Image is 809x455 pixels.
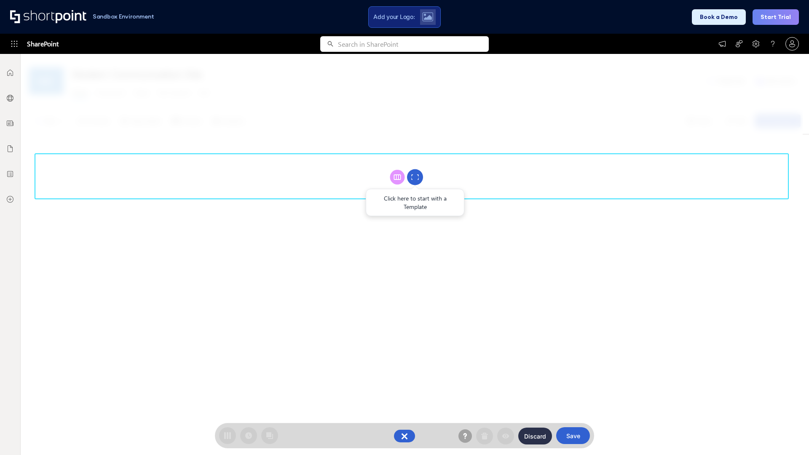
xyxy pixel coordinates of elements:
[338,36,489,52] input: Search in SharePoint
[657,357,809,455] iframe: Chat Widget
[518,428,552,444] button: Discard
[373,13,415,21] span: Add your Logo:
[692,9,746,25] button: Book a Demo
[753,9,799,25] button: Start Trial
[93,14,154,19] h1: Sandbox Environment
[556,427,590,444] button: Save
[422,12,433,21] img: Upload logo
[27,34,59,54] span: SharePoint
